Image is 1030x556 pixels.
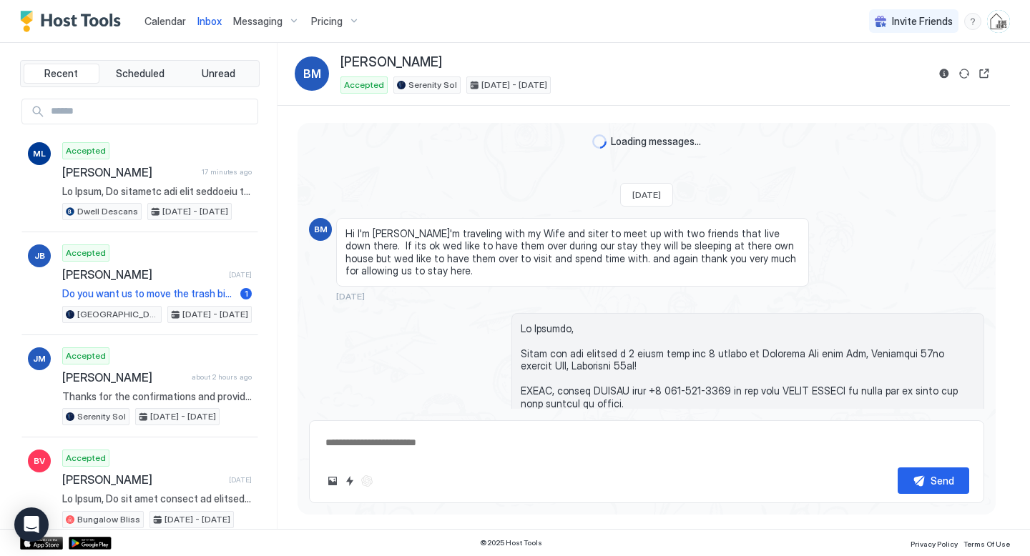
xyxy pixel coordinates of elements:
[62,185,252,198] span: Lo Ipsum, Do sitametc adi elit seddoeiu temp in Utlab Etdolor, ma aliq en admini veni quis nostru...
[345,227,800,277] span: Hi I'm [PERSON_NAME]'m traveling with my Wife and siter to meet up with two friends that live dow...
[233,15,283,28] span: Messaging
[245,288,248,299] span: 1
[62,492,252,505] span: Lo Ipsum, Do sit amet consect ad elitsed doe te Incididu Utlab etd magnaa en adminim ven qui nost...
[314,223,328,236] span: BM
[66,247,106,259] span: Accepted
[20,11,127,32] a: Host Tools Logo
[150,410,216,423] span: [DATE] - [DATE]
[964,13,981,30] div: menu
[344,79,384,91] span: Accepted
[340,54,442,71] span: [PERSON_NAME]
[77,205,138,218] span: Dwell Descans
[66,349,106,362] span: Accepted
[976,65,993,82] button: Open reservation
[197,15,222,27] span: Inbox
[77,410,126,423] span: Serenity Sol
[987,10,1010,33] div: User profile
[165,513,230,526] span: [DATE] - [DATE]
[20,537,63,550] a: App Store
[611,135,701,148] span: Loading messages...
[898,467,969,494] button: Send
[632,189,661,200] span: [DATE]
[77,308,158,321] span: [GEOGRAPHIC_DATA]
[144,15,186,27] span: Calendar
[45,99,257,124] input: Input Field
[33,352,46,365] span: JM
[480,538,542,547] span: © 2025 Host Tools
[202,67,235,80] span: Unread
[62,370,186,384] span: [PERSON_NAME]
[69,537,112,550] a: Google Play Store
[144,14,186,29] a: Calendar
[44,67,78,80] span: Recent
[162,205,228,218] span: [DATE] - [DATE]
[102,64,178,84] button: Scheduled
[963,535,1010,550] a: Terms Of Use
[956,65,973,82] button: Sync reservation
[963,540,1010,548] span: Terms Of Use
[62,287,235,300] span: Do you want us to move the trash bin to the end of the driveway when we leave [DATE]?
[34,455,45,467] span: BV
[24,64,99,84] button: Recent
[911,535,958,550] a: Privacy Policy
[324,472,341,490] button: Upload image
[182,308,248,321] span: [DATE] - [DATE]
[20,60,260,87] div: tab-group
[62,390,252,403] span: Thanks for the confirmations and providing a copy of your ID via text, [PERSON_NAME]. Please expe...
[197,14,222,29] a: Inbox
[180,64,256,84] button: Unread
[481,79,547,91] span: [DATE] - [DATE]
[408,79,457,91] span: Serenity Sol
[911,540,958,548] span: Privacy Policy
[116,67,165,80] span: Scheduled
[33,147,46,160] span: ML
[34,249,45,262] span: JB
[202,167,252,177] span: 17 minutes ago
[77,513,140,526] span: Bungalow Bliss
[229,475,252,485] span: [DATE]
[66,144,106,157] span: Accepted
[66,452,106,465] span: Accepted
[341,472,358,490] button: Quick reply
[192,372,252,382] span: about 2 hours ago
[62,267,223,282] span: [PERSON_NAME]
[62,165,196,179] span: [PERSON_NAME]
[229,270,252,279] span: [DATE]
[311,15,343,28] span: Pricing
[931,473,954,488] div: Send
[592,134,607,149] div: loading
[62,472,223,487] span: [PERSON_NAME]
[892,15,953,28] span: Invite Friends
[936,65,953,82] button: Reservation information
[336,291,365,302] span: [DATE]
[303,65,321,82] span: BM
[14,507,49,542] div: Open Intercom Messenger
